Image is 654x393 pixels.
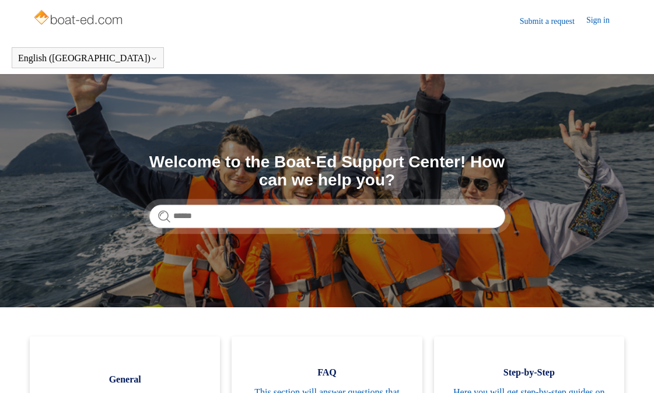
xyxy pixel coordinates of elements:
[47,373,202,387] span: General
[149,205,505,228] input: Search
[249,366,404,380] span: FAQ
[33,7,125,30] img: Boat-Ed Help Center home page
[149,153,505,190] h1: Welcome to the Boat-Ed Support Center! How can we help you?
[520,15,586,27] a: Submit a request
[452,366,607,380] span: Step-by-Step
[586,14,621,28] a: Sign in
[18,53,158,64] button: English ([GEOGRAPHIC_DATA])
